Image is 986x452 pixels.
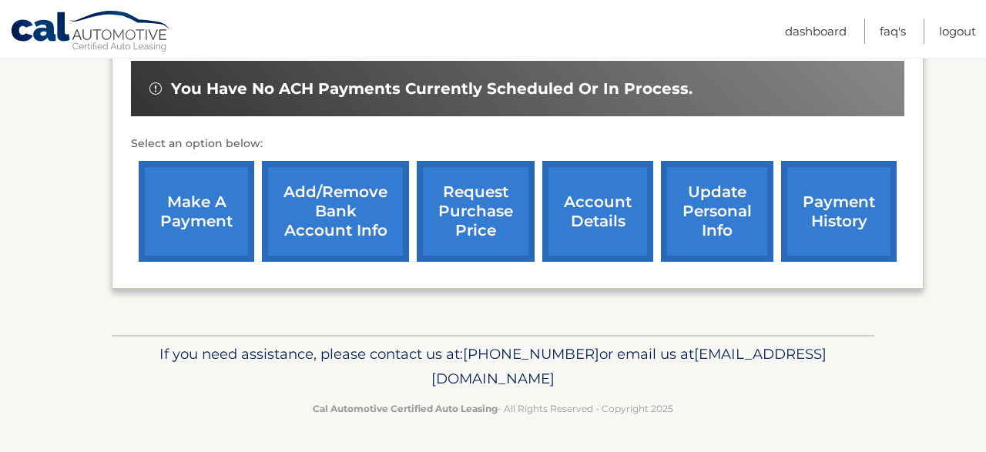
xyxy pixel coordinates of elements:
[880,18,906,44] a: FAQ's
[131,135,904,153] p: Select an option below:
[149,82,162,95] img: alert-white.svg
[542,161,653,262] a: account details
[313,403,498,414] strong: Cal Automotive Certified Auto Leasing
[463,345,599,363] span: [PHONE_NUMBER]
[939,18,976,44] a: Logout
[661,161,773,262] a: update personal info
[417,161,535,262] a: request purchase price
[785,18,847,44] a: Dashboard
[10,10,172,55] a: Cal Automotive
[122,400,864,417] p: - All Rights Reserved - Copyright 2025
[122,342,864,391] p: If you need assistance, please contact us at: or email us at
[262,161,409,262] a: Add/Remove bank account info
[431,345,827,387] span: [EMAIL_ADDRESS][DOMAIN_NAME]
[781,161,897,262] a: payment history
[171,79,693,99] span: You have no ACH payments currently scheduled or in process.
[139,161,254,262] a: make a payment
